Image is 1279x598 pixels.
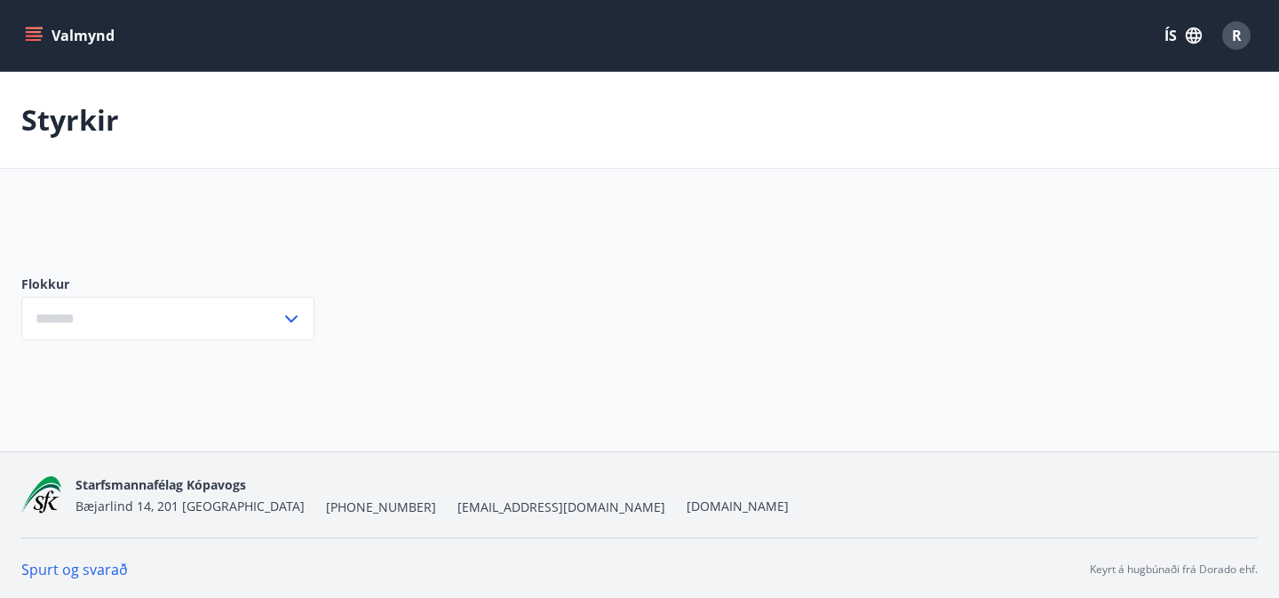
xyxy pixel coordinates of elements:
[21,476,61,514] img: x5MjQkxwhnYn6YREZUTEa9Q4KsBUeQdWGts9Dj4O.png
[75,498,305,514] span: Bæjarlind 14, 201 [GEOGRAPHIC_DATA]
[687,498,789,514] a: [DOMAIN_NAME]
[457,498,665,516] span: [EMAIL_ADDRESS][DOMAIN_NAME]
[21,560,128,579] a: Spurt og svarað
[21,100,119,140] p: Styrkir
[21,20,122,52] button: menu
[326,498,436,516] span: [PHONE_NUMBER]
[75,476,246,493] span: Starfsmannafélag Kópavogs
[1155,20,1211,52] button: ÍS
[1232,26,1242,45] span: R
[1090,562,1258,578] p: Keyrt á hugbúnaði frá Dorado ehf.
[1215,14,1258,57] button: R
[21,275,314,293] label: Flokkur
